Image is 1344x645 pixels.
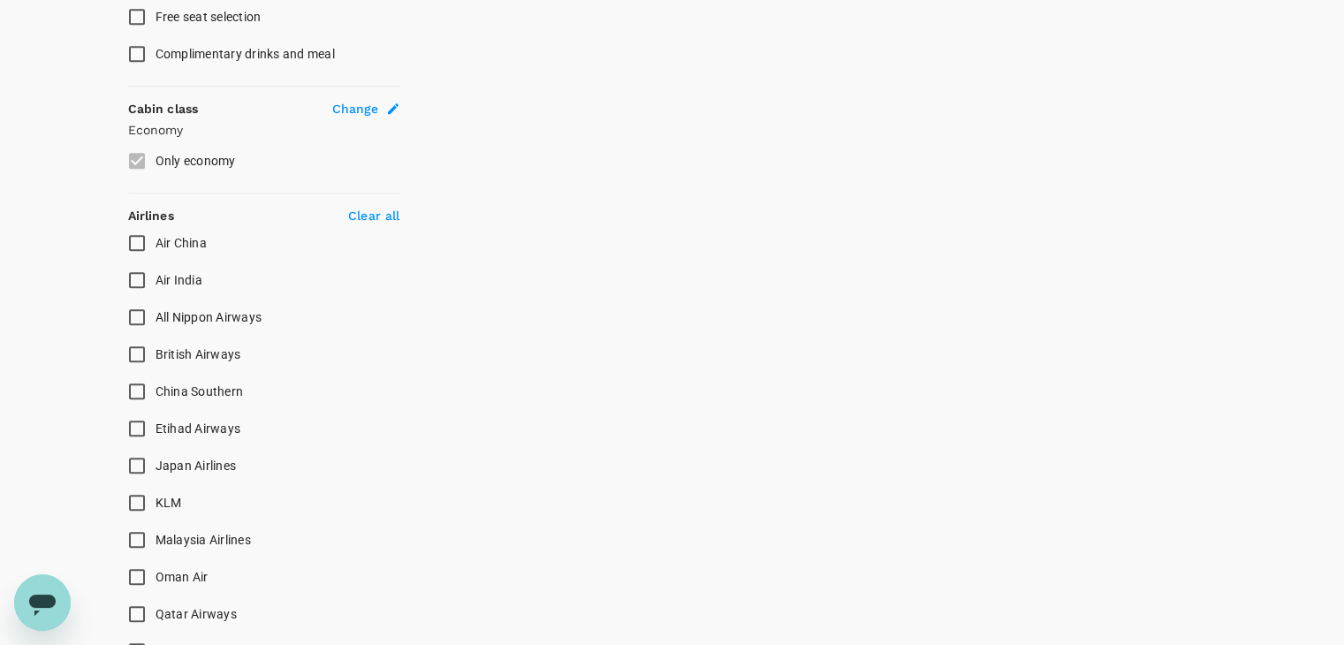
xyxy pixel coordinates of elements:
[156,273,202,287] span: Air India
[156,496,182,510] span: KLM
[156,607,237,621] span: Qatar Airways
[156,533,251,547] span: Malaysia Airlines
[156,10,262,24] span: Free seat selection
[156,384,244,398] span: China Southern
[128,209,174,223] strong: Airlines
[348,207,399,224] p: Clear all
[156,47,335,61] span: Complimentary drinks and meal
[128,102,199,116] strong: Cabin class
[128,121,400,139] p: Economy
[156,310,262,324] span: All Nippon Airways
[156,459,237,473] span: Japan Airlines
[156,421,241,436] span: Etihad Airways
[156,347,241,361] span: British Airways
[156,570,209,584] span: Oman Air
[14,574,71,631] iframe: Button to launch messaging window
[156,236,207,250] span: Air China
[332,100,379,118] span: Change
[156,154,236,168] span: Only economy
